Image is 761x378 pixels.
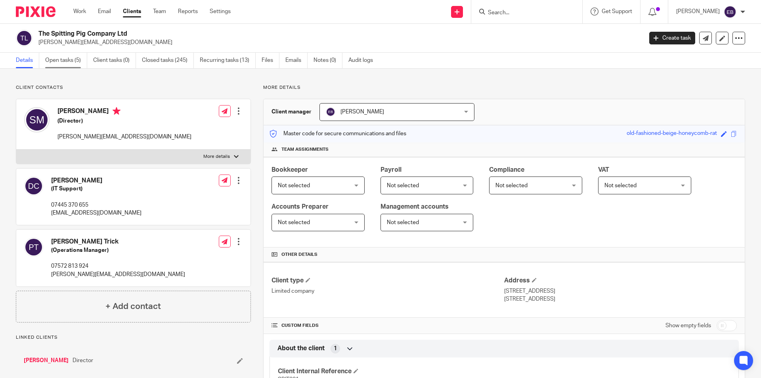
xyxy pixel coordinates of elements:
p: [STREET_ADDRESS] [504,295,737,303]
span: Accounts Preparer [272,203,329,210]
p: Limited company [272,287,504,295]
a: Closed tasks (245) [142,53,194,68]
span: Director [73,357,93,365]
h4: Client type [272,276,504,285]
span: Not selected [387,183,419,188]
span: Not selected [604,183,637,188]
span: Compliance [489,167,524,173]
p: 07445 370 655 [51,201,141,209]
span: Other details [281,251,317,258]
p: [STREET_ADDRESS] [504,287,737,295]
a: [PERSON_NAME] [24,357,69,365]
span: Bookkeeper [272,167,308,173]
p: [PERSON_NAME] [676,8,720,15]
i: Primary [113,107,120,115]
a: Create task [649,32,695,44]
h4: Address [504,276,737,285]
span: Not selected [278,183,310,188]
h5: (Operations Manager) [51,246,185,254]
h2: The Spitting Pig Company Ltd [38,30,518,38]
p: 07572 813 924 [51,262,185,270]
span: Not selected [387,220,419,225]
p: More details [203,154,230,160]
span: Management accounts [380,203,449,210]
p: Master code for secure communications and files [270,130,406,138]
img: svg%3E [24,238,43,257]
a: Email [98,8,111,15]
span: Team assignments [281,146,329,153]
p: More details [263,84,745,91]
a: Notes (0) [314,53,342,68]
p: Client contacts [16,84,251,91]
img: svg%3E [16,30,33,46]
span: Payroll [380,167,402,173]
input: Search [487,10,558,17]
span: VAT [598,167,609,173]
a: Details [16,53,39,68]
p: [PERSON_NAME][EMAIL_ADDRESS][DOMAIN_NAME] [38,38,637,46]
h5: (Director) [57,117,191,125]
h3: Client manager [272,108,312,116]
a: Work [73,8,86,15]
h4: + Add contact [105,300,161,313]
a: Audit logs [348,53,379,68]
img: Pixie [16,6,55,17]
h4: [PERSON_NAME] [51,177,141,185]
p: [PERSON_NAME][EMAIL_ADDRESS][DOMAIN_NAME] [57,133,191,141]
a: Files [262,53,279,68]
h5: (IT Support) [51,185,141,193]
div: old-fashioned-beige-honeycomb-rat [627,129,717,138]
p: [PERSON_NAME][EMAIL_ADDRESS][DOMAIN_NAME] [51,271,185,278]
img: svg%3E [326,107,335,117]
span: [PERSON_NAME] [340,109,384,115]
label: Show empty fields [665,322,711,330]
span: Not selected [495,183,528,188]
span: About the client [277,344,325,353]
h4: [PERSON_NAME] [57,107,191,117]
span: Get Support [602,9,632,14]
img: svg%3E [724,6,736,18]
span: 1 [334,345,337,353]
a: Reports [178,8,198,15]
a: Settings [210,8,231,15]
img: svg%3E [24,177,43,196]
span: Not selected [278,220,310,225]
a: Open tasks (5) [45,53,87,68]
p: Linked clients [16,334,251,341]
p: [EMAIL_ADDRESS][DOMAIN_NAME] [51,209,141,217]
a: Clients [123,8,141,15]
img: svg%3E [24,107,50,132]
h4: Client Internal Reference [278,367,504,376]
h4: CUSTOM FIELDS [272,322,504,329]
a: Emails [285,53,308,68]
a: Team [153,8,166,15]
h4: [PERSON_NAME] Trick [51,238,185,246]
a: Client tasks (0) [93,53,136,68]
a: Recurring tasks (13) [200,53,256,68]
